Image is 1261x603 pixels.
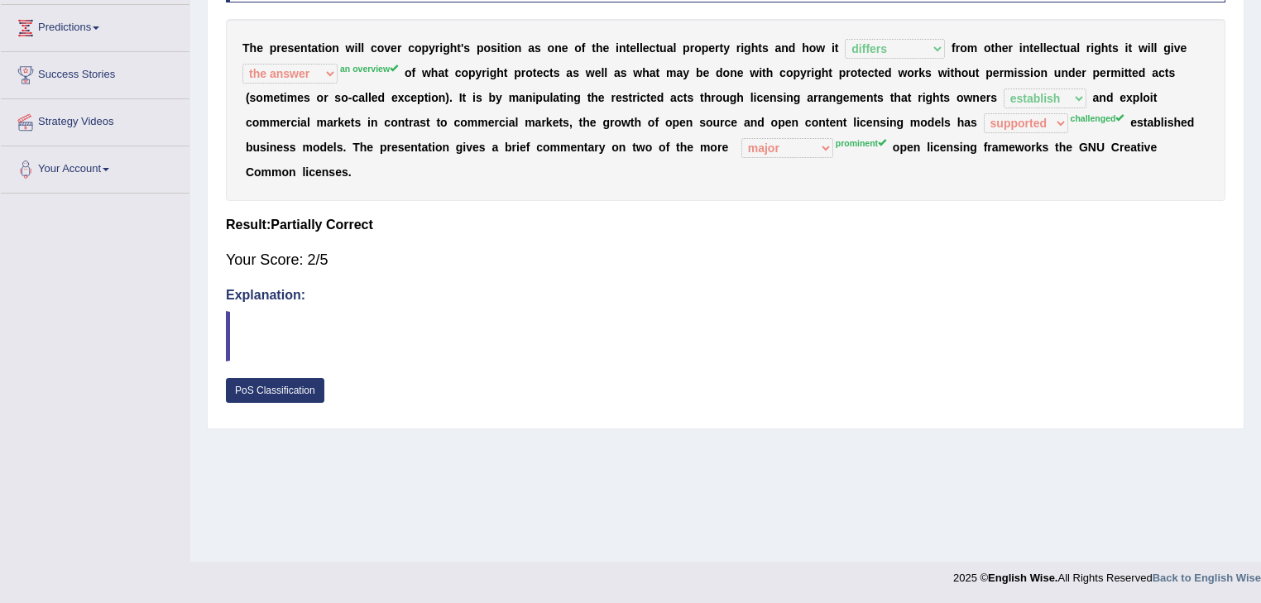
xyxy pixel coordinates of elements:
b: s [491,41,497,55]
b: s [1168,66,1175,79]
b: u [1054,66,1062,79]
b: t [457,41,461,55]
b: i [832,41,835,55]
b: o [574,41,582,55]
b: r [1081,66,1086,79]
b: s [554,66,560,79]
b: e [372,91,378,104]
b: x [398,91,405,104]
b: g [443,41,450,55]
b: ) [445,91,449,104]
b: t [857,66,861,79]
b: t [991,41,995,55]
b: l [1154,41,1158,55]
b: c [1052,41,1059,55]
b: t [1124,66,1129,79]
b: e [878,66,885,79]
b: i [947,66,951,79]
b: e [1076,66,1082,79]
b: c [408,41,415,55]
b: c [405,91,411,104]
b: o [377,41,385,55]
b: w [1139,41,1148,55]
b: g [1094,41,1101,55]
b: n [515,41,522,55]
b: e [1047,41,1053,55]
b: y [723,41,730,55]
b: t [720,41,724,55]
b: t [875,66,879,79]
b: a [1152,66,1158,79]
b: o [461,66,468,79]
b: n [554,41,562,55]
b: e [273,91,280,104]
b: i [1121,66,1124,79]
b: t [828,66,832,79]
b: t [1128,41,1132,55]
b: e [294,41,300,55]
b: e [1100,66,1106,79]
b: c [650,41,656,55]
b: a [553,91,559,104]
b: i [428,91,431,104]
a: Strategy Videos [1,99,189,141]
b: c [455,66,462,79]
b: o [851,66,858,79]
b: v [384,41,391,55]
b: p [417,91,424,104]
b: e [595,66,602,79]
b: r [611,91,615,104]
b: e [616,91,622,104]
b: n [730,66,737,79]
b: b [696,66,703,79]
b: l [601,66,604,79]
b: n [439,91,446,104]
b: y [496,91,502,104]
b: i [532,91,535,104]
b: e [1033,41,1040,55]
b: o [548,41,555,55]
b: e [993,66,1000,79]
b: e [562,41,568,55]
b: i [497,41,501,55]
b: s [622,91,629,104]
b: a [774,41,781,55]
b: d [1068,66,1076,79]
b: h [995,41,1002,55]
b: m [666,66,676,79]
b: a [650,66,656,79]
sup: an overview [340,64,398,74]
b: a [566,66,573,79]
a: Success Stories [1,52,189,93]
b: e [391,41,397,55]
b: r [1009,41,1013,55]
b: y [683,66,689,79]
b: o [786,66,794,79]
b: e [702,66,709,79]
b: c [779,66,786,79]
b: s [573,66,579,79]
b: s [762,41,769,55]
b: m [967,41,977,55]
b: t [976,66,980,79]
b: w [938,66,947,79]
b: s [288,41,295,55]
b: o [256,91,263,104]
a: Back to English Wise [1153,572,1261,584]
b: w [422,66,431,79]
b: r [1086,41,1091,55]
b: r [715,41,719,55]
b: u [543,91,550,104]
b: r [632,91,636,104]
b: d [789,41,796,55]
b: f [582,41,586,55]
b: l [640,41,643,55]
b: w [816,41,825,55]
b: o [907,66,914,79]
b: p [793,66,800,79]
b: i [487,66,490,79]
b: t [424,91,429,104]
a: Predictions [1,5,189,46]
a: Your Account [1,146,189,188]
